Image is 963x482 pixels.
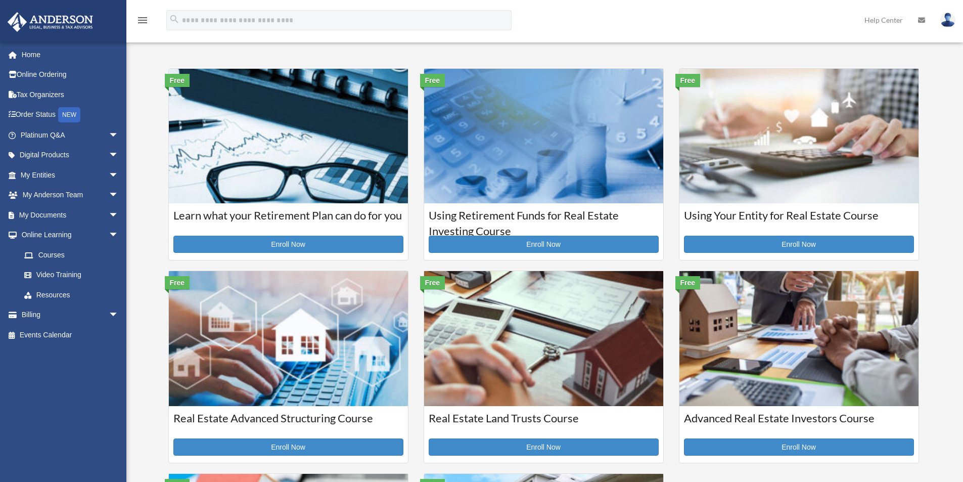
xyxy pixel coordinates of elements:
[109,225,129,246] span: arrow_drop_down
[109,185,129,206] span: arrow_drop_down
[165,74,190,87] div: Free
[173,411,403,436] h3: Real Estate Advanced Structuring Course
[420,74,445,87] div: Free
[7,185,134,205] a: My Anderson Teamarrow_drop_down
[58,107,80,122] div: NEW
[429,236,659,253] a: Enroll Now
[165,276,190,289] div: Free
[109,165,129,186] span: arrow_drop_down
[7,105,134,125] a: Order StatusNEW
[109,125,129,146] span: arrow_drop_down
[675,276,701,289] div: Free
[7,84,134,105] a: Tax Organizers
[420,276,445,289] div: Free
[136,18,149,26] a: menu
[173,439,403,456] a: Enroll Now
[173,208,403,233] h3: Learn what your Retirement Plan can do for you
[675,74,701,87] div: Free
[109,205,129,226] span: arrow_drop_down
[684,411,914,436] h3: Advanced Real Estate Investors Course
[109,145,129,166] span: arrow_drop_down
[684,439,914,456] a: Enroll Now
[7,125,134,145] a: Platinum Q&Aarrow_drop_down
[14,265,134,285] a: Video Training
[7,145,134,165] a: Digital Productsarrow_drop_down
[7,325,134,345] a: Events Calendar
[14,245,129,265] a: Courses
[5,12,96,32] img: Anderson Advisors Platinum Portal
[136,14,149,26] i: menu
[7,45,134,65] a: Home
[14,285,134,305] a: Resources
[173,236,403,253] a: Enroll Now
[429,411,659,436] h3: Real Estate Land Trusts Course
[429,439,659,456] a: Enroll Now
[684,236,914,253] a: Enroll Now
[7,165,134,185] a: My Entitiesarrow_drop_down
[7,225,134,245] a: Online Learningarrow_drop_down
[7,65,134,85] a: Online Ordering
[940,13,955,27] img: User Pic
[7,305,134,325] a: Billingarrow_drop_down
[169,14,180,25] i: search
[684,208,914,233] h3: Using Your Entity for Real Estate Course
[109,305,129,326] span: arrow_drop_down
[429,208,659,233] h3: Using Retirement Funds for Real Estate Investing Course
[7,205,134,225] a: My Documentsarrow_drop_down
